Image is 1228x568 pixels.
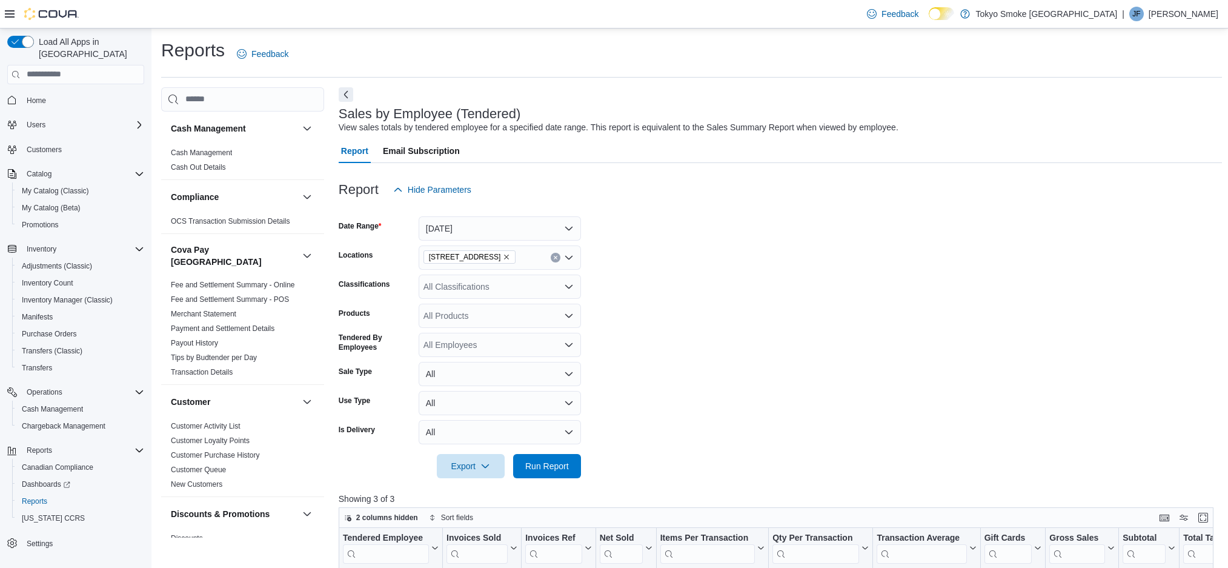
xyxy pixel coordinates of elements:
div: Jakob Ferry [1129,7,1144,21]
div: Invoices Sold [446,532,508,563]
span: Reports [17,494,144,509]
a: OCS Transaction Submission Details [171,217,290,226]
h1: Reports [161,38,225,62]
h3: Cash Management [171,122,246,135]
span: Fee and Settlement Summary - Online [171,280,295,290]
input: Dark Mode [929,7,954,20]
button: 2 columns hidden [339,510,423,525]
div: Invoices Sold [446,532,508,544]
button: Reports [12,493,149,510]
span: Reports [22,443,144,458]
span: Users [27,120,45,130]
span: Dashboards [22,479,70,489]
button: Items Per Transaction [660,532,765,563]
a: [US_STATE] CCRS [17,511,90,526]
span: Transaction Details [171,367,233,377]
span: Cash Management [17,402,144,416]
span: [US_STATE] CCRS [22,513,85,523]
span: Promotions [22,220,59,230]
a: Customer Loyalty Points [171,436,250,445]
button: Keyboard shortcuts [1157,510,1172,525]
span: Merchant Statement [171,309,236,319]
p: Showing 3 of 3 [339,493,1222,505]
button: Open list of options [564,282,574,292]
span: Adjustments (Classic) [22,261,92,271]
span: My Catalog (Classic) [17,184,144,198]
label: Tendered By Employees [339,333,414,352]
a: Purchase Orders [17,327,82,341]
span: Inventory Manager (Classic) [22,295,113,305]
button: Discounts & Promotions [171,508,297,520]
button: All [419,362,581,386]
a: Transfers (Classic) [17,344,87,358]
a: Canadian Compliance [17,460,98,475]
a: Inventory Manager (Classic) [17,293,118,307]
span: Customer Purchase History [171,450,260,460]
h3: Sales by Employee (Tendered) [339,107,521,121]
span: Manifests [17,310,144,324]
button: Inventory [2,241,149,258]
button: Settings [2,534,149,552]
a: Reports [17,494,52,509]
span: Customer Queue [171,465,226,475]
span: Purchase Orders [17,327,144,341]
button: Purchase Orders [12,326,149,342]
span: Chargeback Management [22,421,105,431]
button: Cash Management [12,401,149,418]
a: Tips by Budtender per Day [171,353,257,362]
a: Fee and Settlement Summary - POS [171,295,289,304]
div: Subtotal [1123,532,1166,544]
span: Catalog [22,167,144,181]
span: Operations [22,385,144,399]
div: Items Per Transaction [660,532,755,544]
button: Customer [171,396,297,408]
h3: Cova Pay [GEOGRAPHIC_DATA] [171,244,297,268]
span: My Catalog (Beta) [22,203,81,213]
a: Chargeback Management [17,419,110,433]
span: Customer Activity List [171,421,241,431]
span: Payout History [171,338,218,348]
span: JF [1132,7,1140,21]
div: Net Sold [599,532,642,563]
button: Users [22,118,50,132]
span: 979 Bloor St W [423,250,516,264]
a: Discounts [171,534,203,543]
button: Cash Management [300,121,314,136]
span: Inventory Manager (Classic) [17,293,144,307]
button: Open list of options [564,253,574,262]
span: Transfers [17,361,144,375]
div: Total Tax [1183,532,1226,563]
span: Sort fields [441,513,473,523]
label: Products [339,309,370,318]
span: Canadian Compliance [22,463,93,472]
span: Dashboards [17,477,144,492]
span: Email Subscription [383,139,460,163]
p: [PERSON_NAME] [1149,7,1218,21]
span: OCS Transaction Submission Details [171,216,290,226]
div: Gross Sales [1049,532,1105,563]
a: Payout History [171,339,218,347]
span: 2 columns hidden [356,513,418,523]
span: Report [341,139,368,163]
div: Tendered Employee [343,532,429,563]
a: Feedback [232,42,293,66]
button: Inventory [22,242,61,256]
img: Cova [24,8,79,20]
button: Enter fullscreen [1196,510,1210,525]
span: Cash Management [22,404,83,414]
button: Tendered Employee [343,532,439,563]
span: Canadian Compliance [17,460,144,475]
button: Chargeback Management [12,418,149,435]
span: Washington CCRS [17,511,144,526]
button: Sort fields [424,510,478,525]
button: [DATE] [419,216,581,241]
div: Cash Management [161,145,324,179]
button: All [419,420,581,444]
span: Customers [22,142,144,157]
a: Manifests [17,310,58,324]
span: Settings [22,535,144,550]
div: Compliance [161,214,324,233]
